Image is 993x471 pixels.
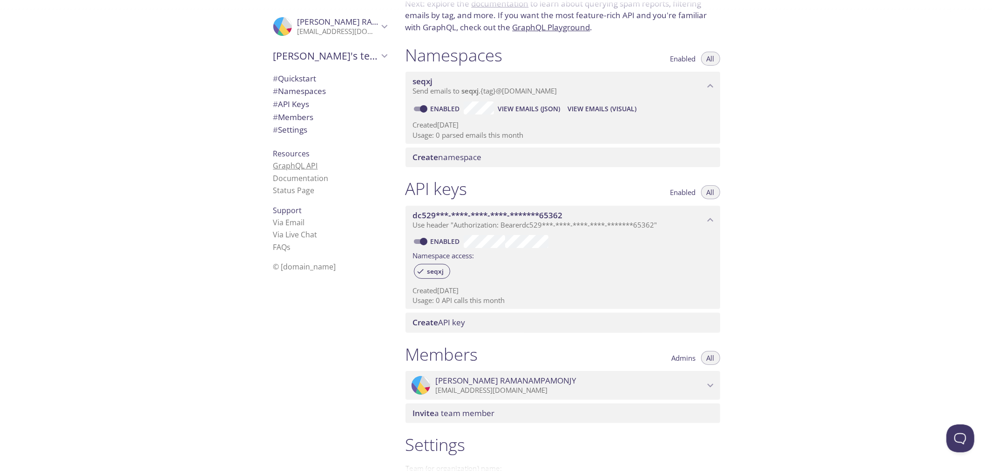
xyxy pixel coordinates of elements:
[665,185,702,199] button: Enabled
[405,178,467,199] h1: API keys
[413,317,466,328] span: API key
[273,112,314,122] span: Members
[701,185,720,199] button: All
[701,351,720,365] button: All
[498,103,560,114] span: View Emails (JSON)
[297,27,378,36] p: [EMAIL_ADDRESS][DOMAIN_NAME]
[273,124,308,135] span: Settings
[273,185,315,195] a: Status Page
[429,237,464,246] a: Enabled
[266,98,394,111] div: API Keys
[266,111,394,124] div: Members
[665,52,702,66] button: Enabled
[273,242,291,252] a: FAQ
[266,44,394,68] div: Michaël's team
[405,404,720,423] div: Invite a team member
[666,351,702,365] button: Admins
[405,371,720,400] div: Michaël RAMANAMPAMONJY
[405,344,478,365] h1: Members
[273,86,278,96] span: #
[564,101,640,116] button: View Emails (Visual)
[413,286,713,296] p: Created [DATE]
[273,112,278,122] span: #
[273,148,310,159] span: Resources
[297,16,439,27] span: [PERSON_NAME] RAMANAMPAMONJY
[414,264,450,279] div: seqxj
[405,148,720,167] div: Create namespace
[266,11,394,42] div: Michaël RAMANAMPAMONJY
[413,76,433,87] span: seqxj
[494,101,564,116] button: View Emails (JSON)
[273,73,317,84] span: Quickstart
[946,424,974,452] iframe: Help Scout Beacon - Open
[413,408,495,418] span: a team member
[513,22,590,33] a: GraphQL Playground
[462,86,479,95] span: seqxj
[413,248,474,262] label: Namespace access:
[273,86,326,96] span: Namespaces
[405,313,720,332] div: Create API Key
[436,376,577,386] span: [PERSON_NAME] RAMANAMPAMONJY
[273,99,310,109] span: API Keys
[405,45,503,66] h1: Namespaces
[413,408,435,418] span: Invite
[413,86,557,95] span: Send emails to . {tag} @[DOMAIN_NAME]
[273,124,278,135] span: #
[413,130,713,140] p: Usage: 0 parsed emails this month
[413,120,713,130] p: Created [DATE]
[273,173,329,183] a: Documentation
[413,317,439,328] span: Create
[405,434,720,455] h1: Settings
[701,52,720,66] button: All
[429,104,464,113] a: Enabled
[413,152,482,162] span: namespace
[273,205,302,215] span: Support
[273,262,336,272] span: © [DOMAIN_NAME]
[273,49,378,62] span: [PERSON_NAME]'s team
[273,229,317,240] a: Via Live Chat
[405,72,720,101] div: seqxj namespace
[266,85,394,98] div: Namespaces
[273,217,305,228] a: Via Email
[266,72,394,85] div: Quickstart
[287,242,291,252] span: s
[273,161,318,171] a: GraphQL API
[273,99,278,109] span: #
[266,123,394,136] div: Team Settings
[413,296,713,305] p: Usage: 0 API calls this month
[436,386,704,395] p: [EMAIL_ADDRESS][DOMAIN_NAME]
[422,267,450,276] span: seqxj
[273,73,278,84] span: #
[567,103,636,114] span: View Emails (Visual)
[413,152,439,162] span: Create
